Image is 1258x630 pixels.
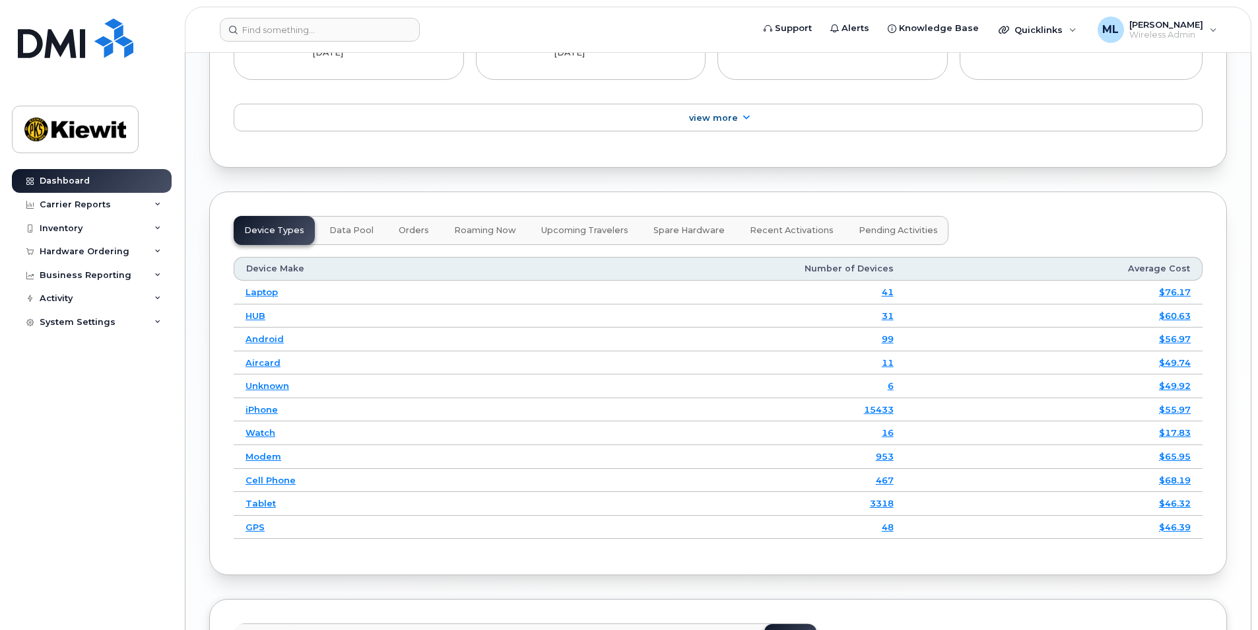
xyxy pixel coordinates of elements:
[1129,19,1203,30] span: [PERSON_NAME]
[246,451,281,462] a: Modem
[1159,287,1191,297] a: $76.17
[899,22,979,35] span: Knowledge Base
[1159,451,1191,462] a: $65.95
[246,287,278,297] a: Laptop
[882,427,894,438] a: 16
[882,310,894,321] a: 31
[1159,310,1191,321] a: $60.63
[246,333,284,344] a: Android
[517,257,906,281] th: Number of Devices
[1159,427,1191,438] a: $17.83
[876,451,894,462] a: 953
[689,113,738,123] span: View More
[1159,522,1191,532] a: $46.39
[1159,357,1191,368] a: $49.74
[246,310,265,321] a: HUB
[541,225,628,236] span: Upcoming Travelers
[1159,404,1191,415] a: $55.97
[246,522,265,532] a: GPS
[246,427,275,438] a: Watch
[312,47,440,59] div: [DATE]
[859,225,938,236] span: Pending Activities
[876,475,894,485] a: 467
[246,404,278,415] a: iPhone
[888,380,894,391] a: 6
[821,15,878,42] a: Alerts
[554,47,682,59] div: [DATE]
[754,15,821,42] a: Support
[750,225,834,236] span: Recent Activations
[329,225,374,236] span: Data Pool
[1159,475,1191,485] a: $68.19
[906,257,1203,281] th: Average Cost
[1159,498,1191,508] a: $46.32
[882,357,894,368] a: 11
[1088,17,1226,43] div: Matthew Linderman
[454,225,516,236] span: Roaming Now
[246,475,296,485] a: Cell Phone
[1014,24,1063,35] span: Quicklinks
[246,380,289,391] a: Unknown
[842,22,869,35] span: Alerts
[246,498,276,508] a: Tablet
[775,22,812,35] span: Support
[1159,380,1191,391] a: $49.92
[653,225,725,236] span: Spare Hardware
[989,17,1086,43] div: Quicklinks
[882,522,894,532] a: 48
[882,333,894,344] a: 99
[870,498,894,508] a: 3318
[399,225,429,236] span: Orders
[864,404,894,415] a: 15433
[1102,22,1119,38] span: ML
[234,104,1203,131] a: View More
[1159,333,1191,344] a: $56.97
[1201,573,1248,620] iframe: Messenger Launcher
[220,18,420,42] input: Find something...
[234,257,517,281] th: Device Make
[882,287,894,297] a: 41
[246,357,281,368] a: Aircard
[878,15,988,42] a: Knowledge Base
[1129,30,1203,40] span: Wireless Admin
